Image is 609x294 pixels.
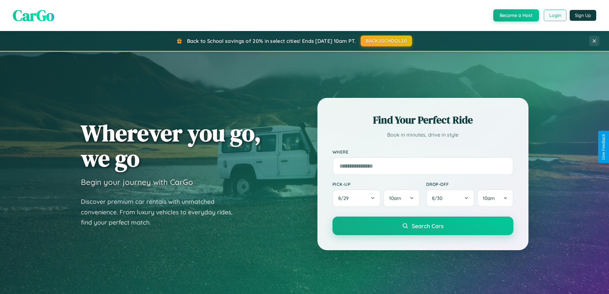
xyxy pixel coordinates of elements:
span: 10am [389,195,401,201]
label: Pick-up [332,181,420,187]
button: Search Cars [332,217,513,235]
h1: Wherever you go, we go [81,120,261,171]
span: Search Cars [412,222,443,229]
button: 10am [477,189,513,207]
p: Book in minutes, drive in style [332,130,513,139]
button: 10am [383,189,419,207]
div: Give Feedback [601,134,606,160]
button: Login [544,10,566,21]
button: Sign Up [570,10,596,21]
span: Back to School savings of 20% in select cities! Ends [DATE] 10am PT. [187,38,356,44]
span: 8 / 30 [432,195,446,201]
label: Where [332,149,513,155]
button: Become a Host [493,9,539,21]
button: BACK2SCHOOL20 [361,36,412,46]
h2: Find Your Perfect Ride [332,113,513,127]
p: Discover premium car rentals with unmatched convenience. From luxury vehicles to everyday rides, ... [81,196,241,228]
label: Drop-off [426,181,513,187]
h3: Begin your journey with CarGo [81,177,193,187]
button: 8/30 [426,189,475,207]
span: 10am [483,195,495,201]
button: 8/29 [332,189,381,207]
span: CarGo [13,5,54,26]
span: 8 / 29 [338,195,352,201]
